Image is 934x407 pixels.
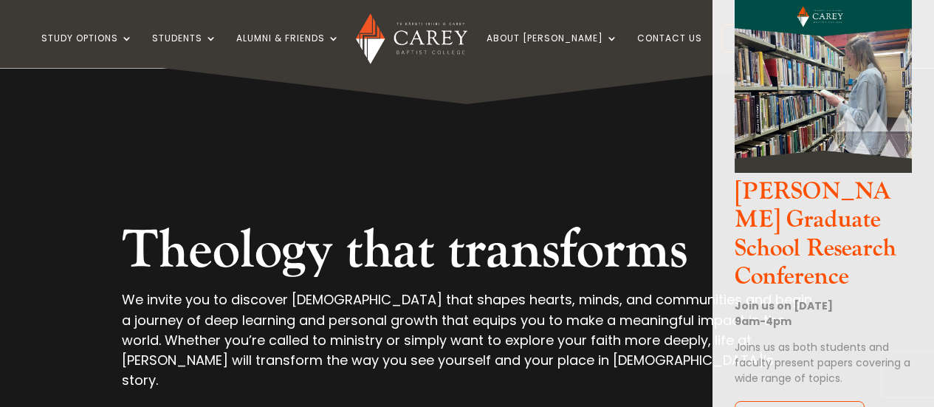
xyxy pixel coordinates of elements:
a: Alumni & Friends [236,33,340,68]
img: Carey Baptist College [356,13,468,64]
a: Study Options [41,33,133,68]
h2: Theology that transforms [122,219,812,290]
strong: 9am-4pm [735,314,792,329]
a: CGS Research Conference [735,160,912,177]
p: Joins us as both students and faculty present papers covering a wide range of topics. [735,340,912,386]
strong: Join us on [DATE] [735,298,833,313]
a: About [PERSON_NAME] [487,33,618,68]
h3: [PERSON_NAME] Graduate School Research Conference [735,178,912,299]
p: We invite you to discover [DEMOGRAPHIC_DATA] that shapes hearts, minds, and communities and begin... [122,290,812,403]
a: Contact Us [637,33,702,68]
a: Students [152,33,217,68]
